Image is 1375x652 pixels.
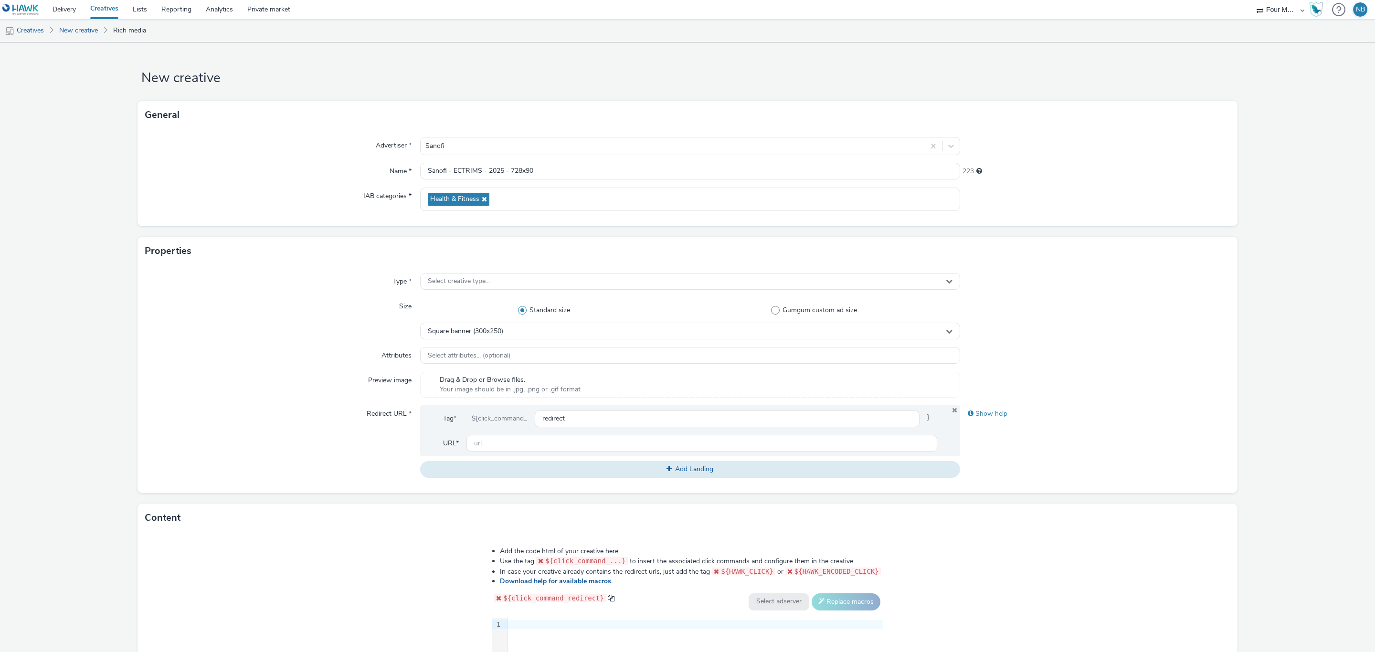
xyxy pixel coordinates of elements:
[920,410,937,427] span: }
[360,188,415,201] label: IAB categories *
[428,352,510,360] span: Select attributes... (optional)
[503,594,604,602] span: ${click_command_redirect}
[675,464,713,473] span: Add Landing
[389,273,415,286] label: Type *
[962,167,974,176] span: 223
[54,19,103,42] a: New creative
[364,372,415,385] label: Preview image
[500,547,883,556] li: Add the code html of your creative here.
[420,461,960,477] button: Add Landing
[378,347,415,360] label: Attributes
[2,4,39,16] img: undefined Logo
[1309,2,1327,17] a: Hawk Academy
[386,163,415,176] label: Name *
[721,568,773,575] span: ${HAWK_CLICK}
[440,375,581,385] span: Drag & Drop or Browse files.
[428,327,503,336] span: Square banner (300x250)
[976,167,982,176] div: Maximum 255 characters
[812,593,880,610] button: Replace macros
[395,298,415,311] label: Size
[492,620,502,630] div: 1
[440,385,581,394] span: Your image should be in .jpg, .png or .gif format
[464,410,535,427] div: ${click_command_
[145,511,180,525] h3: Content
[430,195,479,203] span: Health & Fitness
[363,405,415,419] label: Redirect URL *
[529,305,570,315] span: Standard size
[108,19,151,42] a: Rich media
[145,108,180,122] h3: General
[372,137,415,150] label: Advertiser *
[428,277,490,285] span: Select creative type...
[960,405,1230,422] div: Show help
[794,568,879,575] span: ${HAWK_ENCODED_CLICK}
[500,567,883,577] li: In case your creative already contains the redirect urls, just add the tag or
[466,435,937,452] input: url...
[608,595,614,601] span: copy to clipboard
[137,69,1237,87] h1: New creative
[145,244,191,258] h3: Properties
[1356,2,1365,17] div: NB
[5,26,14,36] img: mobile
[500,556,883,566] li: Use the tag to insert the associated click commands and configure them in the creative.
[500,577,616,586] a: Download help for available macros.
[783,305,857,315] span: Gumgum custom ad size
[545,557,626,565] span: ${click_command_...}
[1309,2,1323,17] img: Hawk Academy
[420,163,960,179] input: Name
